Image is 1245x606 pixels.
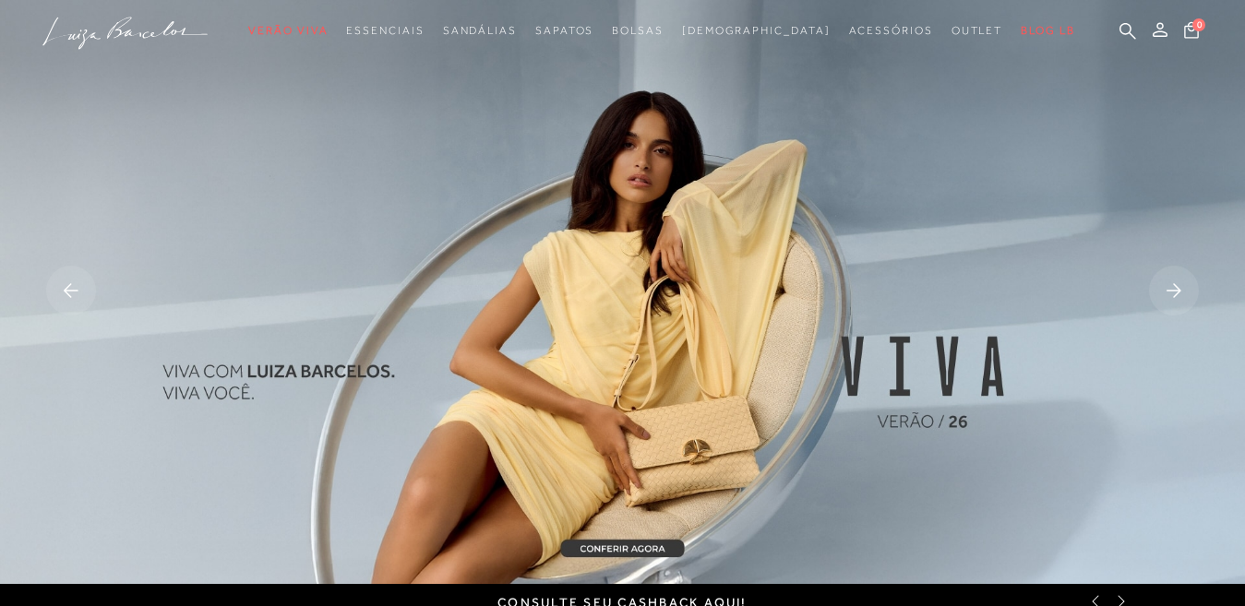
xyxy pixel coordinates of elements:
[682,24,831,37] span: [DEMOGRAPHIC_DATA]
[849,24,933,37] span: Acessórios
[248,14,328,48] a: noSubCategoriesText
[1021,14,1074,48] a: BLOG LB
[952,14,1003,48] a: noSubCategoriesText
[612,14,664,48] a: noSubCategoriesText
[443,24,517,37] span: Sandálias
[682,14,831,48] a: noSubCategoriesText
[1179,20,1204,45] button: 0
[346,14,424,48] a: noSubCategoriesText
[443,14,517,48] a: noSubCategoriesText
[535,24,593,37] span: Sapatos
[346,24,424,37] span: Essenciais
[535,14,593,48] a: noSubCategoriesText
[248,24,328,37] span: Verão Viva
[1192,18,1205,31] span: 0
[849,14,933,48] a: noSubCategoriesText
[612,24,664,37] span: Bolsas
[952,24,1003,37] span: Outlet
[1021,24,1074,37] span: BLOG LB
